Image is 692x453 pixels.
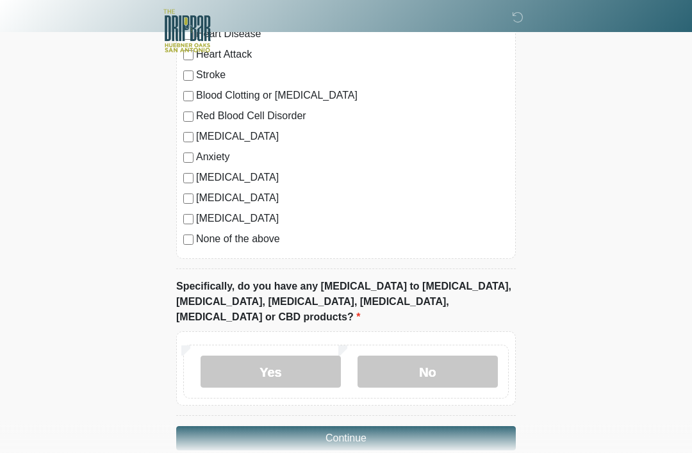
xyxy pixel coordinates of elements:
[176,427,516,451] button: Continue
[183,215,194,225] input: [MEDICAL_DATA]
[183,153,194,163] input: Anxiety
[201,356,341,388] label: Yes
[196,170,509,186] label: [MEDICAL_DATA]
[183,235,194,245] input: None of the above
[183,71,194,81] input: Stroke
[183,133,194,143] input: [MEDICAL_DATA]
[176,279,516,325] label: Specifically, do you have any [MEDICAL_DATA] to [MEDICAL_DATA], [MEDICAL_DATA], [MEDICAL_DATA], [...
[196,150,509,165] label: Anxiety
[196,68,509,83] label: Stroke
[183,194,194,204] input: [MEDICAL_DATA]
[183,174,194,184] input: [MEDICAL_DATA]
[183,112,194,122] input: Red Blood Cell Disorder
[163,10,211,53] img: The DRIPBaR - The Strand at Huebner Oaks Logo
[196,191,509,206] label: [MEDICAL_DATA]
[358,356,498,388] label: No
[196,109,509,124] label: Red Blood Cell Disorder
[196,232,509,247] label: None of the above
[196,129,509,145] label: [MEDICAL_DATA]
[196,211,509,227] label: [MEDICAL_DATA]
[183,92,194,102] input: Blood Clotting or [MEDICAL_DATA]
[196,88,509,104] label: Blood Clotting or [MEDICAL_DATA]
